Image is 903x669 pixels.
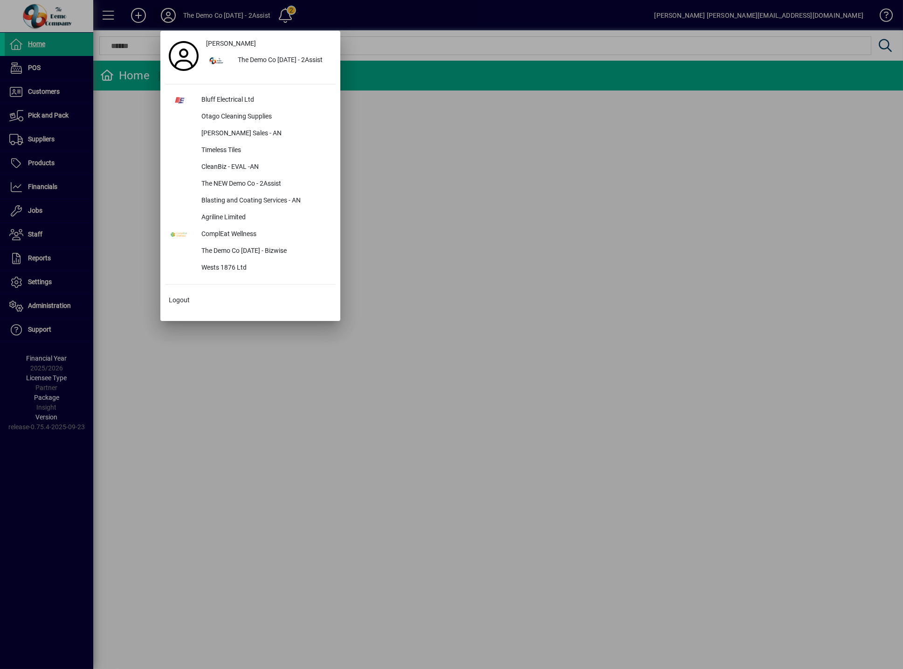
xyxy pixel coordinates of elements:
[194,226,336,243] div: ComplEat Wellness
[169,295,190,305] span: Logout
[194,92,336,109] div: Bluff Electrical Ltd
[165,176,336,193] button: The NEW Demo Co - 2Assist
[194,142,336,159] div: Timeless Tiles
[194,209,336,226] div: Agriline Limited
[165,209,336,226] button: Agriline Limited
[194,159,336,176] div: CleanBiz - EVAL -AN
[202,35,336,52] a: [PERSON_NAME]
[165,48,202,64] a: Profile
[194,260,336,277] div: Wests 1876 Ltd
[165,292,336,309] button: Logout
[202,52,336,69] button: The Demo Co [DATE] - 2Assist
[165,125,336,142] button: [PERSON_NAME] Sales - AN
[206,39,256,49] span: [PERSON_NAME]
[165,226,336,243] button: ComplEat Wellness
[194,125,336,142] div: [PERSON_NAME] Sales - AN
[194,176,336,193] div: The NEW Demo Co - 2Assist
[165,142,336,159] button: Timeless Tiles
[194,109,336,125] div: Otago Cleaning Supplies
[165,109,336,125] button: Otago Cleaning Supplies
[165,260,336,277] button: Wests 1876 Ltd
[165,92,336,109] button: Bluff Electrical Ltd
[230,52,336,69] div: The Demo Co [DATE] - 2Assist
[165,193,336,209] button: Blasting and Coating Services - AN
[165,243,336,260] button: The Demo Co [DATE] - Bizwise
[165,159,336,176] button: CleanBiz - EVAL -AN
[194,243,336,260] div: The Demo Co [DATE] - Bizwise
[194,193,336,209] div: Blasting and Coating Services - AN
